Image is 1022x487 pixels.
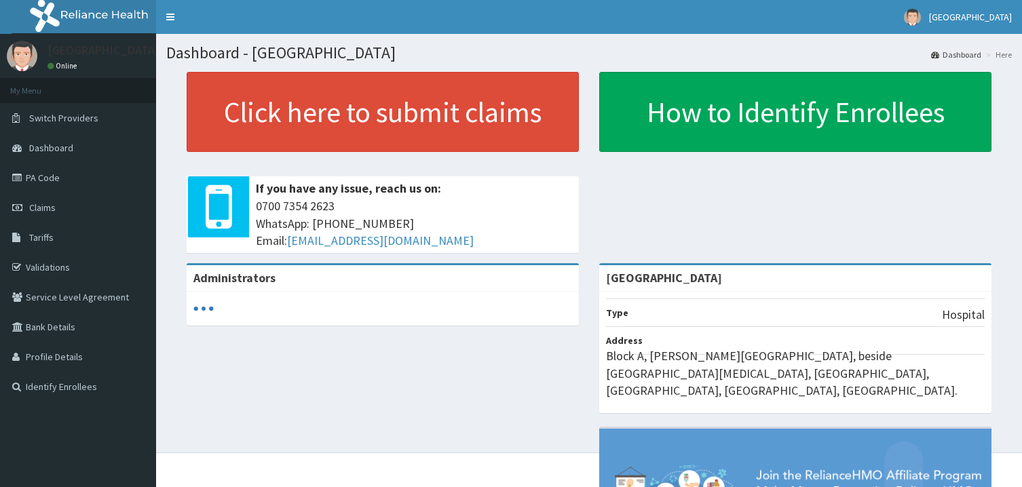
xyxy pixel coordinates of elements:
h1: Dashboard - [GEOGRAPHIC_DATA] [166,44,1012,62]
strong: [GEOGRAPHIC_DATA] [606,270,722,286]
span: Switch Providers [29,112,98,124]
a: Online [48,61,80,71]
img: User Image [904,9,921,26]
span: Tariffs [29,231,54,243]
img: User Image [7,41,37,71]
a: [EMAIL_ADDRESS][DOMAIN_NAME] [287,233,474,248]
b: Address [606,334,643,347]
b: Administrators [193,270,276,286]
p: Block A, [PERSON_NAME][GEOGRAPHIC_DATA], beside [GEOGRAPHIC_DATA][MEDICAL_DATA], [GEOGRAPHIC_DATA... [606,347,985,400]
a: Dashboard [931,49,981,60]
span: Dashboard [29,142,73,154]
a: How to Identify Enrollees [599,72,991,152]
svg: audio-loading [193,298,214,319]
p: [GEOGRAPHIC_DATA] [48,44,159,56]
li: Here [983,49,1012,60]
a: Click here to submit claims [187,72,579,152]
b: Type [606,307,628,319]
span: 0700 7354 2623 WhatsApp: [PHONE_NUMBER] Email: [256,197,572,250]
b: If you have any issue, reach us on: [256,180,441,196]
span: [GEOGRAPHIC_DATA] [929,11,1012,23]
p: Hospital [942,306,985,324]
span: Claims [29,201,56,214]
